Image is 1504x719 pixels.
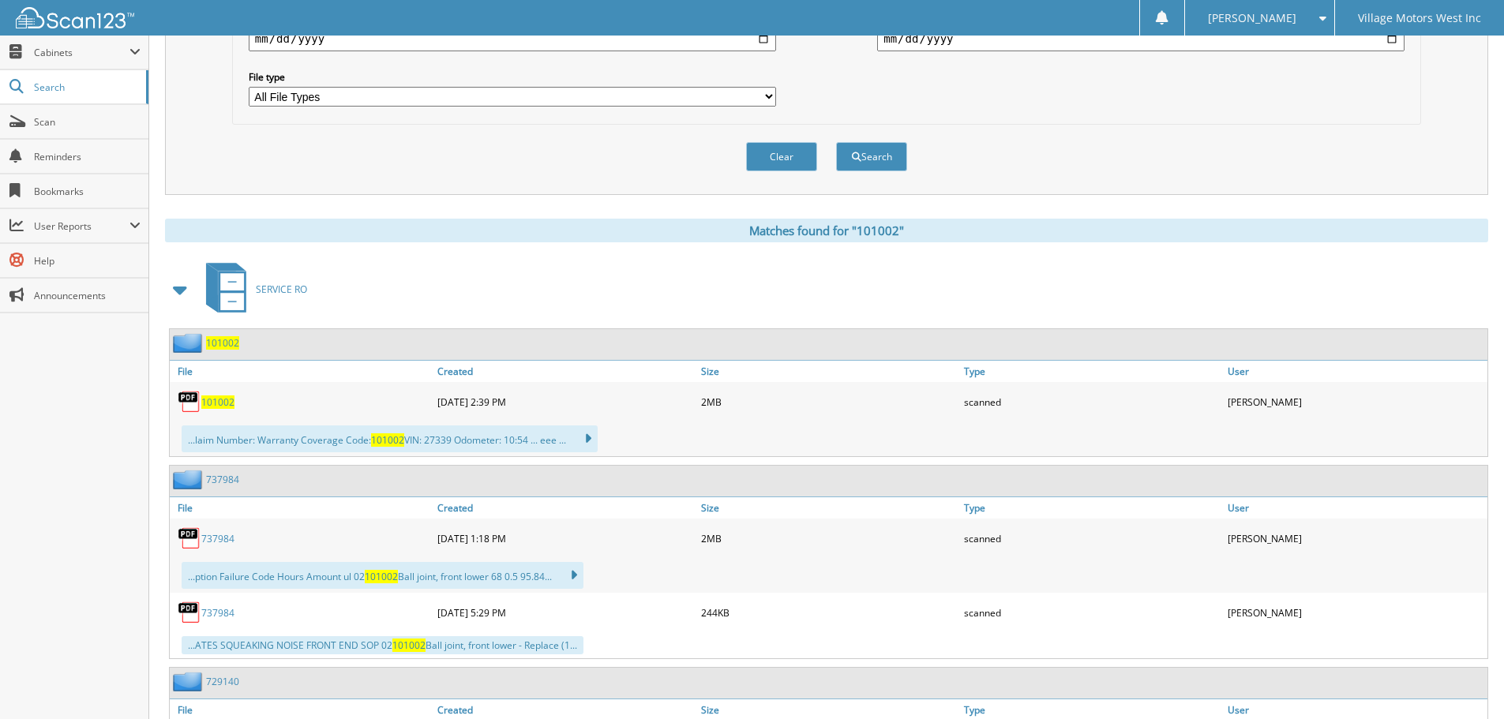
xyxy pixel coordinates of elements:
a: 737984 [201,606,234,620]
div: ...laim Number: Warranty Coverage Code: VIN: 27339 Odometer: 10:54 ... eee ... [182,425,598,452]
span: User Reports [34,219,129,233]
a: Size [697,361,961,382]
span: Search [34,81,138,94]
span: Scan [34,115,141,129]
div: scanned [960,597,1224,628]
img: folder2.png [173,333,206,353]
span: 101002 [365,570,398,583]
img: folder2.png [173,672,206,691]
div: [DATE] 5:29 PM [433,597,697,628]
div: ...ption Failure Code Hours Amount ul 02 Ball joint, front lower 68 0.5 95.84... [182,562,583,589]
span: Reminders [34,150,141,163]
img: folder2.png [173,470,206,489]
a: File [170,497,433,519]
a: Size [697,497,961,519]
span: Announcements [34,289,141,302]
a: Created [433,361,697,382]
div: ...ATES SQUEAKING NOISE FRONT END SOP 02 Ball joint, front lower - Replace (1... [182,636,583,654]
span: Help [34,254,141,268]
img: PDF.png [178,601,201,624]
a: 737984 [201,532,234,545]
input: end [877,26,1405,51]
span: SERVICE RO [256,283,307,296]
a: User [1224,361,1487,382]
a: Type [960,361,1224,382]
label: File type [249,70,776,84]
img: PDF.png [178,526,201,550]
div: 2MB [697,386,961,418]
span: 101002 [392,638,426,652]
a: SERVICE RO [197,258,307,320]
div: [PERSON_NAME] [1224,597,1487,628]
div: [PERSON_NAME] [1224,522,1487,554]
span: 101002 [371,433,404,447]
div: 2MB [697,522,961,554]
a: File [170,361,433,382]
a: 729140 [206,675,239,688]
span: Cabinets [34,46,129,59]
div: [DATE] 2:39 PM [433,386,697,418]
a: 101002 [201,395,234,409]
div: scanned [960,386,1224,418]
div: Matches found for "101002" [165,219,1488,242]
a: 737984 [206,473,239,486]
div: [PERSON_NAME] [1224,386,1487,418]
iframe: Chat Widget [1425,643,1504,719]
a: 101002 [206,336,239,350]
span: [PERSON_NAME] [1208,13,1296,23]
input: start [249,26,776,51]
button: Clear [746,142,817,171]
img: scan123-logo-white.svg [16,7,134,28]
img: PDF.png [178,390,201,414]
div: [DATE] 1:18 PM [433,522,697,554]
a: Type [960,497,1224,519]
a: Created [433,497,697,519]
span: Village Motors West Inc [1358,13,1481,23]
a: User [1224,497,1487,519]
div: 244KB [697,597,961,628]
span: Bookmarks [34,185,141,198]
div: scanned [960,522,1224,554]
button: Search [836,142,907,171]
